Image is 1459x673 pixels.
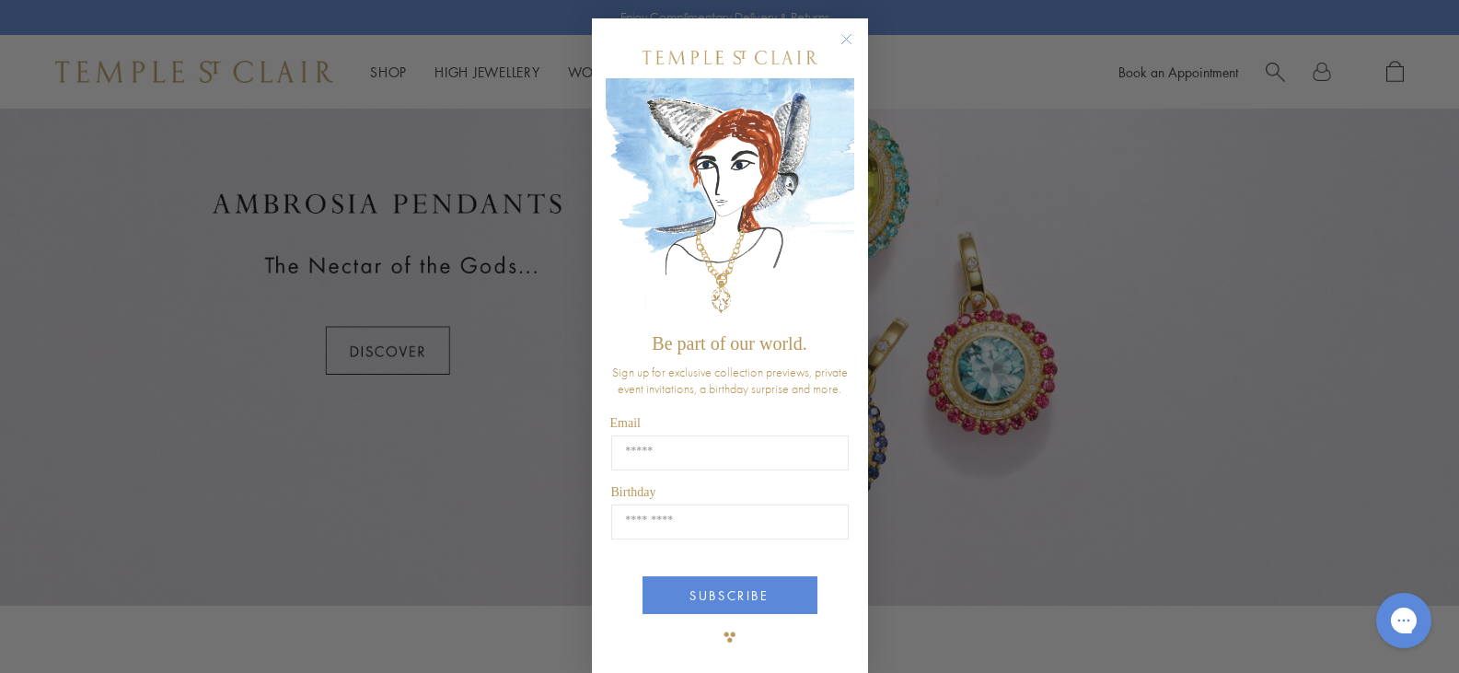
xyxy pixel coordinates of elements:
span: Birthday [611,485,656,499]
span: Sign up for exclusive collection previews, private event invitations, a birthday surprise and more. [612,364,848,397]
input: Email [611,435,849,470]
button: Close dialog [844,37,867,60]
span: Email [610,416,641,430]
img: Temple St. Clair [643,51,817,64]
img: TSC [712,619,748,656]
img: c4a9eb12-d91a-4d4a-8ee0-386386f4f338.jpeg [606,78,854,324]
button: SUBSCRIBE [643,576,817,614]
span: Be part of our world. [652,333,806,354]
iframe: Gorgias live chat messenger [1367,586,1441,655]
